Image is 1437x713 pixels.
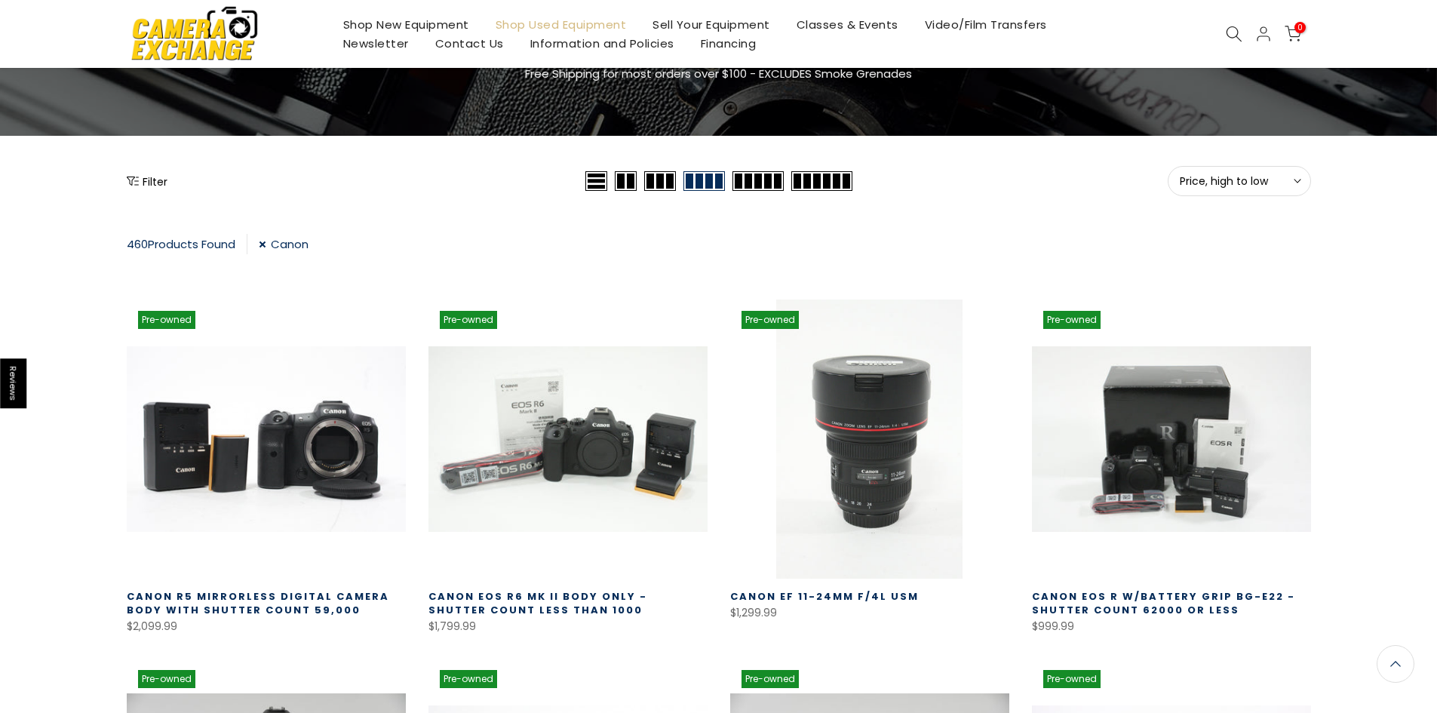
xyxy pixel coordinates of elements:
[127,234,247,254] div: Products Found
[1377,645,1414,683] a: Back to the top
[259,234,309,254] a: Canon
[517,34,687,53] a: Information and Policies
[127,236,148,252] span: 460
[428,589,647,617] a: Canon EOS R6 Mk II Body Only - Shutter Count less than 1000
[428,617,708,636] div: $1,799.99
[730,589,919,604] a: Canon EF 11-24mm F/4L USM
[127,617,406,636] div: $2,099.99
[911,15,1060,34] a: Video/Film Transfers
[1294,22,1306,33] span: 0
[1285,26,1301,42] a: 0
[1168,166,1311,196] button: Price, high to low
[1180,174,1299,188] span: Price, high to low
[330,15,482,34] a: Shop New Equipment
[436,65,1002,83] p: Free Shipping for most orders over $100 - EXCLUDES Smoke Grenades
[1032,589,1295,617] a: Canon EOS R w/Battery Grip BG-E22 - Shutter Count 62000 or less
[1032,617,1311,636] div: $999.99
[127,589,389,617] a: Canon R5 Mirrorless Digital Camera Body with Shutter Count 59,000
[640,15,784,34] a: Sell Your Equipment
[482,15,640,34] a: Shop Used Equipment
[127,174,167,189] button: Show filters
[783,15,911,34] a: Classes & Events
[687,34,769,53] a: Financing
[730,604,1009,622] div: $1,299.99
[422,34,517,53] a: Contact Us
[330,34,422,53] a: Newsletter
